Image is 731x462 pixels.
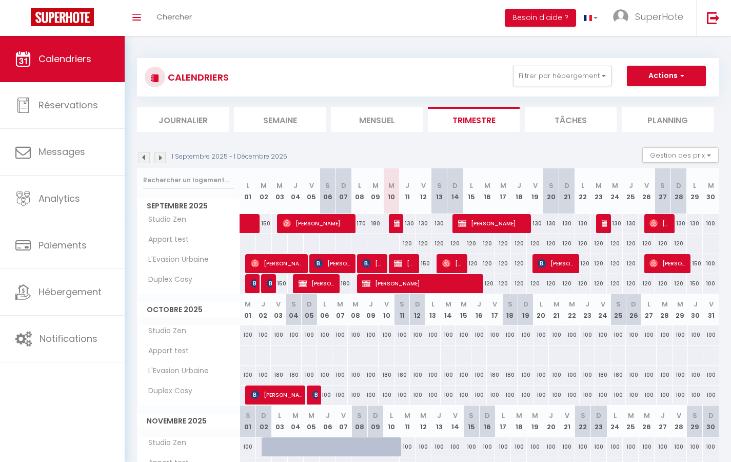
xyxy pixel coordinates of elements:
th: 01 [240,294,255,325]
button: Filtrer par hébergement [513,66,611,86]
abbr: M [372,181,379,190]
th: 25 [623,168,639,214]
div: 180 [610,365,626,384]
div: 100 [564,365,580,384]
th: 19 [527,168,543,214]
li: Planning [622,107,714,132]
span: [PERSON_NAME] [394,214,399,233]
div: 100 [703,274,719,293]
th: 12 [416,168,431,214]
input: Rechercher un logement... [143,171,234,189]
abbr: J [694,299,698,309]
abbr: M [484,181,490,190]
div: 100 [641,325,657,344]
div: 100 [626,325,641,344]
div: 120 [575,274,591,293]
span: [PERSON_NAME] [362,274,479,293]
span: Septembre 2025 [137,199,240,214]
div: 100 [626,365,641,384]
th: 01 [240,168,256,214]
div: 120 [400,234,416,253]
div: 100 [332,325,348,344]
div: 120 [447,234,463,253]
abbr: V [309,181,314,190]
div: 130 [559,214,575,233]
div: 120 [543,234,559,253]
span: [PERSON_NAME] [362,254,383,273]
div: 100 [471,365,487,384]
div: 130 [607,214,623,233]
span: Duplex Cosy [139,274,195,285]
div: 100 [317,325,332,344]
div: 120 [479,274,495,293]
div: 120 [559,274,575,293]
abbr: M [445,299,451,309]
div: 100 [271,325,286,344]
div: 100 [564,325,580,344]
th: 30 [703,168,719,214]
div: 100 [302,365,317,384]
span: [PERSON_NAME] [251,385,304,405]
div: 130 [400,214,416,233]
div: 120 [463,254,479,273]
abbr: D [564,181,569,190]
abbr: S [549,181,554,190]
div: 130 [431,214,447,233]
span: Paiements [38,239,87,252]
span: [PERSON_NAME] [538,254,575,273]
th: 16 [479,168,495,214]
abbr: S [508,299,512,309]
th: 03 [272,168,288,214]
th: 08 [348,294,363,325]
span: SuperHote [635,10,683,23]
th: 14 [441,294,456,325]
th: 06 [317,294,332,325]
abbr: J [405,181,409,190]
span: Appart test [139,234,191,245]
div: 120 [495,274,511,293]
li: Mensuel [331,107,423,132]
div: 100 [456,325,471,344]
abbr: V [644,181,649,190]
th: 29 [673,294,688,325]
span: Appart test [139,345,191,357]
abbr: M [245,299,251,309]
span: [PERSON_NAME] [267,274,272,293]
div: 100 [657,365,672,384]
div: 150 [416,254,431,273]
span: Hébergement [38,285,102,298]
th: 10 [379,294,394,325]
div: 100 [410,325,425,344]
div: 100 [703,365,719,384]
abbr: S [616,299,621,309]
th: 18 [502,294,518,325]
th: 27 [641,294,657,325]
th: 06 [320,168,335,214]
abbr: V [709,299,714,309]
div: 100 [703,214,719,233]
div: 100 [534,365,549,384]
abbr: V [601,299,605,309]
div: 100 [441,325,456,344]
div: 180 [487,365,502,384]
div: 100 [518,365,533,384]
div: 100 [549,325,564,344]
div: 120 [511,274,527,293]
abbr: L [358,181,361,190]
div: 100 [518,325,533,344]
div: 120 [623,254,639,273]
div: 170 [351,214,367,233]
div: 130 [527,214,543,233]
th: 04 [286,294,302,325]
div: 100 [703,325,719,344]
abbr: S [437,181,442,190]
div: 120 [511,254,527,273]
abbr: M [612,181,618,190]
abbr: V [492,299,497,309]
div: 180 [394,365,410,384]
div: 120 [495,234,511,253]
abbr: V [533,181,538,190]
div: 100 [456,365,471,384]
th: 11 [400,168,416,214]
span: [PERSON_NAME] [442,254,463,273]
